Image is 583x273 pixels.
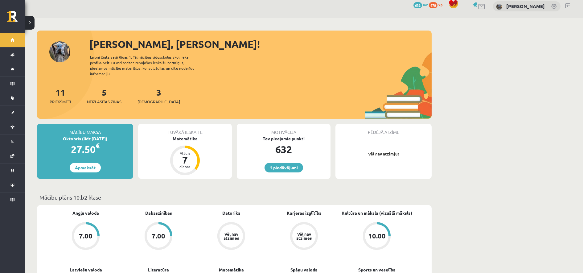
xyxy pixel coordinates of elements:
div: 10.00 [368,233,386,239]
a: 478 xp [429,2,445,7]
div: 7.00 [79,233,92,239]
a: 7.00 [49,222,122,251]
p: Mācību plāns 10.b2 klase [39,193,429,201]
div: Matemātika [138,135,232,142]
a: 3[DEMOGRAPHIC_DATA] [138,87,180,105]
a: 7.00 [122,222,195,251]
a: Matemātika Atlicis 7 dienas [138,135,232,176]
span: Neizlasītās ziņas [87,99,121,105]
span: xp [438,2,442,7]
div: Atlicis [176,151,194,155]
a: Vēl nav atzīmes [268,222,340,251]
div: 7.00 [152,233,165,239]
div: 632 [237,142,331,157]
span: € [96,141,100,150]
a: [PERSON_NAME] [506,3,545,9]
div: Tuvākā ieskaite [138,124,232,135]
span: 478 [429,2,437,8]
a: Vēl nav atzīmes [195,222,268,251]
a: Angļu valoda [72,210,99,216]
a: Datorika [222,210,240,216]
a: Dabaszinības [145,210,172,216]
div: Vēl nav atzīmes [295,232,313,240]
div: Vēl nav atzīmes [223,232,240,240]
a: Spāņu valoda [290,267,318,273]
div: Mācību maksa [37,124,133,135]
div: 7 [176,155,194,165]
span: 632 [413,2,422,8]
a: 632 mP [413,2,428,7]
div: [PERSON_NAME], [PERSON_NAME]! [89,37,432,52]
a: 11Priekšmeti [50,87,71,105]
a: Latviešu valoda [70,267,102,273]
a: Kultūra un māksla (vizuālā māksla) [342,210,412,216]
div: Laipni lūgts savā Rīgas 1. Tālmācības vidusskolas skolnieka profilā. Šeit Tu vari redzēt tuvojošo... [90,54,205,77]
div: Motivācija [237,124,331,135]
div: Oktobris (līdz [DATE]) [37,135,133,142]
div: Tev pieejamie punkti [237,135,331,142]
span: [DEMOGRAPHIC_DATA] [138,99,180,105]
p: Vēl nav atzīmju! [339,151,429,157]
a: 5Neizlasītās ziņas [87,87,121,105]
img: Krista Ivonna Miljone [496,4,502,10]
a: Rīgas 1. Tālmācības vidusskola [7,11,25,26]
a: Sports un veselība [358,267,396,273]
div: Pēdējā atzīme [335,124,432,135]
a: Literatūra [148,267,169,273]
a: 10.00 [340,222,413,251]
a: Apmaksāt [70,163,101,172]
a: Matemātika [219,267,244,273]
span: Priekšmeti [50,99,71,105]
a: Karjeras izglītība [287,210,322,216]
div: dienas [176,165,194,168]
a: 1 piedāvājumi [265,163,303,172]
span: mP [423,2,428,7]
div: 27.50 [37,142,133,157]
